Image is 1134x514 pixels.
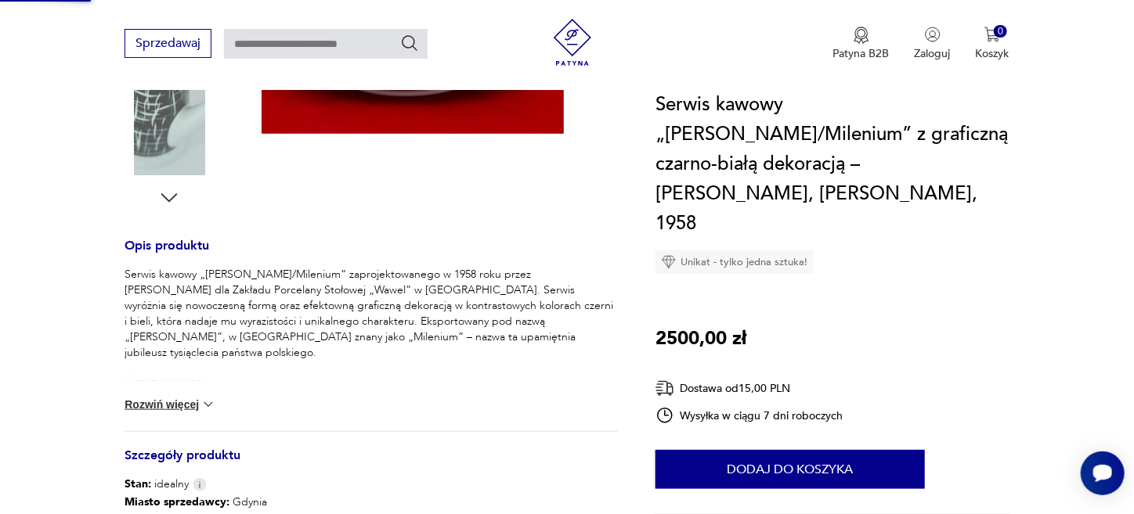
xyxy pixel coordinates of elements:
img: Patyna - sklep z meblami i dekoracjami vintage [549,19,596,66]
p: Gdynia [125,492,618,512]
img: Ikona diamentu [662,255,676,269]
p: Koszyk [976,46,1009,61]
button: Patyna B2B [833,27,890,61]
img: Ikona medalu [854,27,869,44]
b: Stan: [125,476,151,491]
p: Patyna B2B [833,46,890,61]
a: Sprzedawaj [125,39,211,50]
div: 0 [994,25,1007,38]
button: Rozwiń więcej [125,397,215,412]
img: chevron down [200,397,216,412]
img: Info icon [193,478,207,491]
h3: Szczegóły produktu [125,451,618,476]
button: Szukaj [400,34,419,52]
button: 0Koszyk [976,27,1009,61]
button: Dodaj do koszyka [655,450,925,489]
div: Unikat - tylko jedna sztuka! [655,250,814,274]
img: Ikonka użytkownika [925,27,941,42]
iframe: Smartsupp widget button [1081,451,1125,495]
h3: Opis produktu [125,241,618,267]
img: Ikona koszyka [984,27,1000,42]
h1: Serwis kawowy „[PERSON_NAME]/Milenium” z graficzną czarno-białą dekoracją – [PERSON_NAME], [PERSO... [655,90,1009,239]
p: Serwis kawowy „[PERSON_NAME]/Milenium” zaprojektowanego w 1958 roku przez [PERSON_NAME] dla Zakła... [125,267,618,361]
p: 2500,00 zł [655,324,746,354]
div: Dostawa od 15,00 PLN [655,379,843,398]
button: Zaloguj [915,27,951,61]
button: Sprzedawaj [125,29,211,58]
div: Wysyłka w ciągu 7 dni roboczych [655,406,843,425]
img: Ikona dostawy [655,379,674,398]
b: Miasto sprzedawcy : [125,494,229,509]
img: Zdjęcie produktu Serwis kawowy „Helena/Milenium” z graficzną czarno-białą dekoracją – ZPS Wawel, ... [125,87,214,176]
span: idealny [125,476,189,492]
p: Zaloguj [915,46,951,61]
a: Ikona medaluPatyna B2B [833,27,890,61]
